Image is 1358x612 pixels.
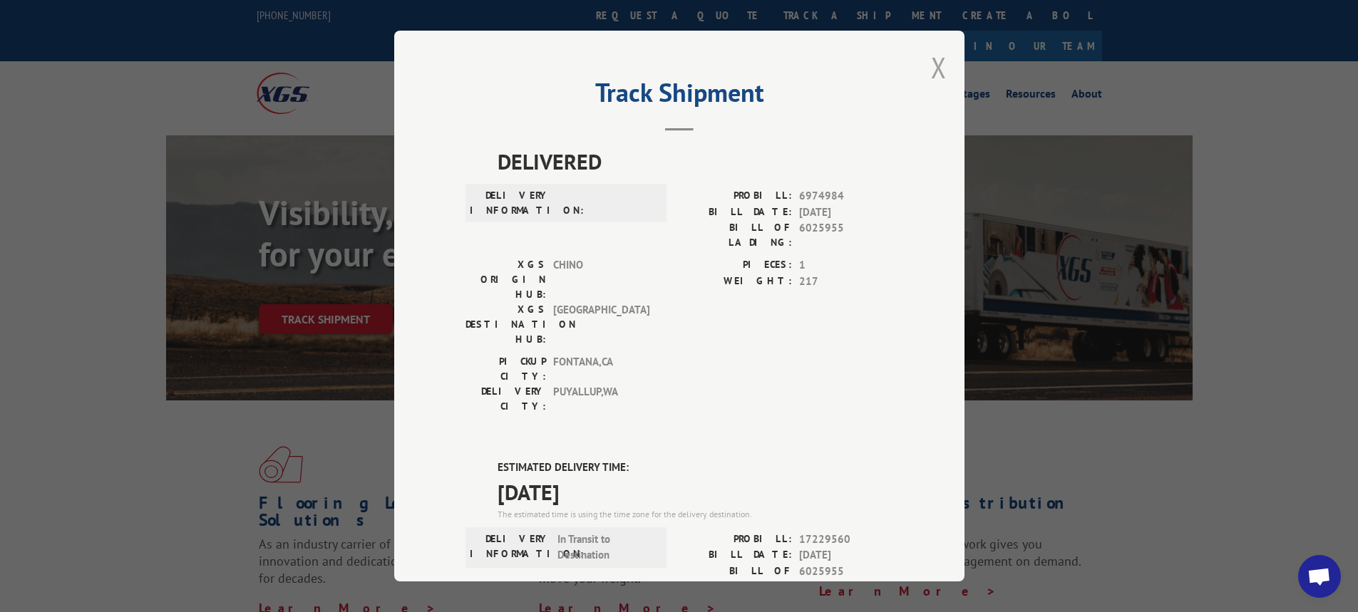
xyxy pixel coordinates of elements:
label: PIECES: [679,257,792,274]
label: DELIVERY CITY: [465,384,546,414]
span: [GEOGRAPHIC_DATA] [553,302,649,347]
label: XGS ORIGIN HUB: [465,257,546,302]
span: 6025955 [799,564,893,593]
label: BILL DATE: [679,204,792,221]
span: [DATE] [799,547,893,564]
label: ESTIMATED DELIVERY TIME: [498,460,893,476]
label: DELIVERY INFORMATION: [470,188,550,218]
span: DELIVERED [498,145,893,177]
label: PICKUP CITY: [465,354,546,384]
label: BILL OF LADING: [679,564,792,593]
span: FONTANA , CA [553,354,649,384]
span: 6974984 [799,188,893,204]
span: CHINO [553,257,649,302]
label: XGS DESTINATION HUB: [465,302,546,347]
span: PUYALLUP , WA [553,384,649,414]
span: 17229560 [799,531,893,548]
label: WEIGHT: [679,274,792,290]
span: [DATE] [498,476,893,508]
h2: Track Shipment [465,83,893,110]
div: The estimated time is using the time zone for the delivery destination. [498,508,893,521]
span: 217 [799,274,893,290]
label: BILL DATE: [679,547,792,564]
label: BILL OF LADING: [679,220,792,250]
label: PROBILL: [679,531,792,548]
button: Close modal [931,48,947,86]
div: Open chat [1298,555,1341,598]
span: [DATE] [799,204,893,221]
span: 6025955 [799,220,893,250]
label: PROBILL: [679,188,792,204]
span: In Transit to Destination [557,531,654,564]
label: DELIVERY INFORMATION: [470,531,550,564]
span: 1 [799,257,893,274]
